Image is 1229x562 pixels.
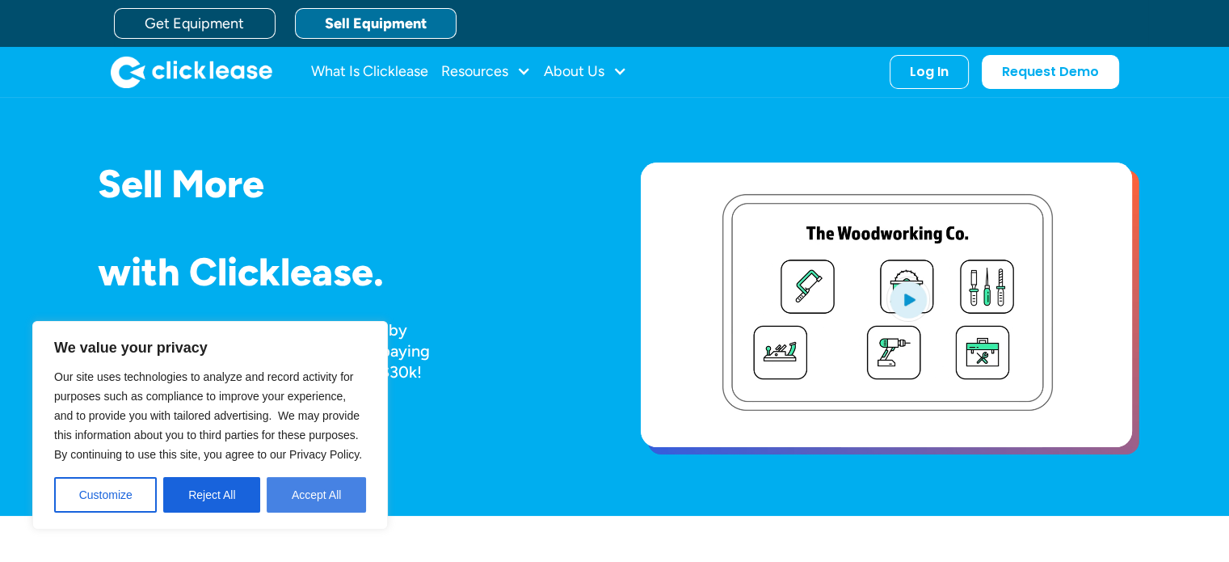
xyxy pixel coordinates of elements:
div: Resources [441,56,531,88]
div: Log In [910,64,949,80]
div: About Us [544,56,627,88]
div: We value your privacy [32,321,388,530]
img: Clicklease logo [111,56,272,88]
a: Get Equipment [114,8,276,39]
button: Customize [54,477,157,513]
a: What Is Clicklease [311,56,428,88]
h1: Sell More [98,163,589,205]
a: Request Demo [982,55,1119,89]
button: Accept All [267,477,366,513]
button: Reject All [163,477,260,513]
a: home [111,56,272,88]
img: Blue play button logo on a light blue circular background [886,277,930,322]
p: We value your privacy [54,338,366,357]
a: open lightbox [641,163,1132,447]
div: Clicklease expands your customer base by approving customers others don’t and paying you directly... [98,319,460,382]
a: Sell Equipment [295,8,457,39]
h1: with Clicklease. [98,251,589,294]
span: Our site uses technologies to analyze and record activity for purposes such as compliance to impr... [54,370,362,461]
